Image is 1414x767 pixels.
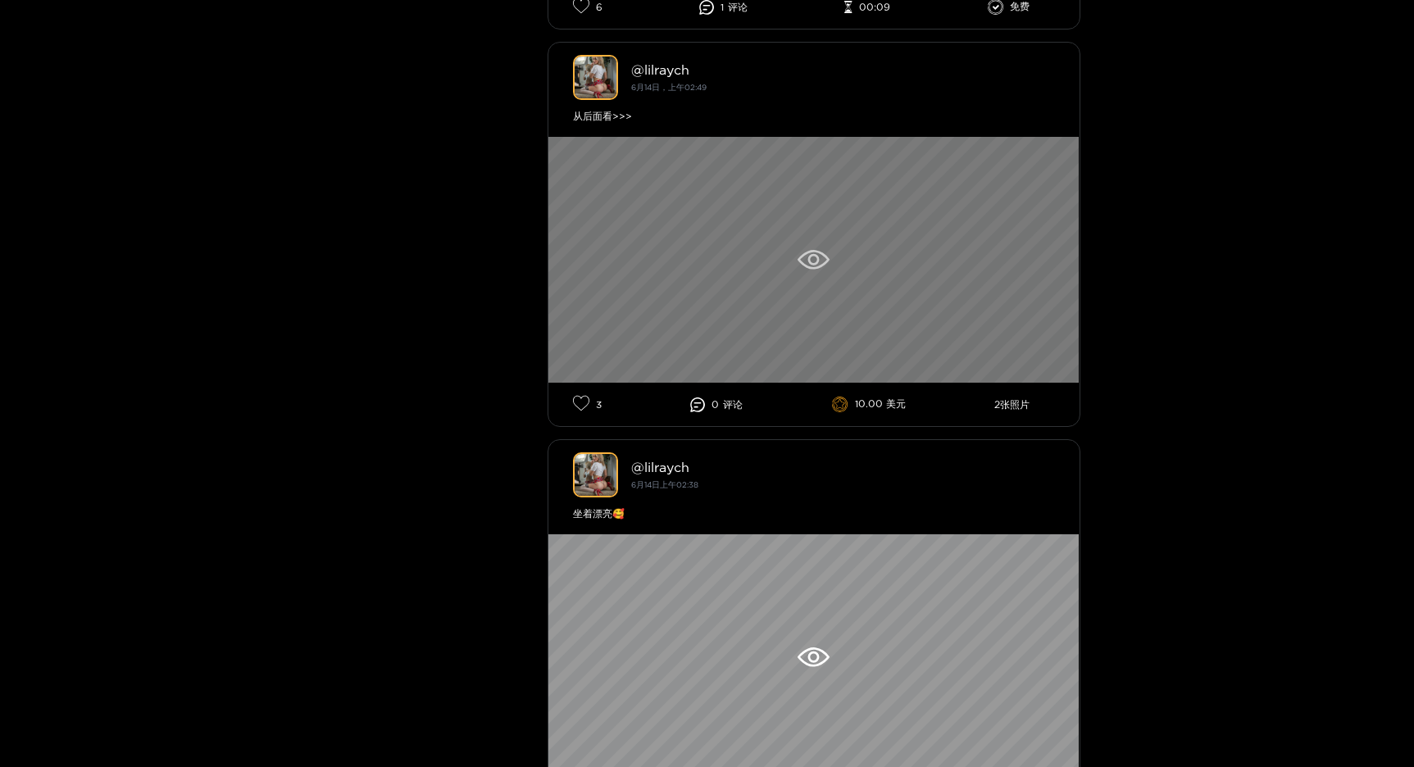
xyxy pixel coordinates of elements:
div: @ lilraych [631,460,1055,474]
img: 利尔雷奇 [573,55,618,100]
img: 利尔雷奇 [573,452,618,497]
li: 2张照片 [994,399,1030,411]
small: 6月14日上午02:38 [631,480,698,489]
div: 从后面看>>> [573,108,1055,125]
div: 坐着漂亮🥰 [573,506,1055,522]
span: 评论 [728,2,748,13]
li: 10.00 美元 [832,397,906,413]
small: 6月14日，上午02:49 [631,83,707,92]
span: 评论 [723,399,743,411]
li: 3 [573,395,602,414]
div: @ lilraych [631,62,1055,77]
li: 0 [690,397,743,412]
li: 00:09 [844,1,890,14]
